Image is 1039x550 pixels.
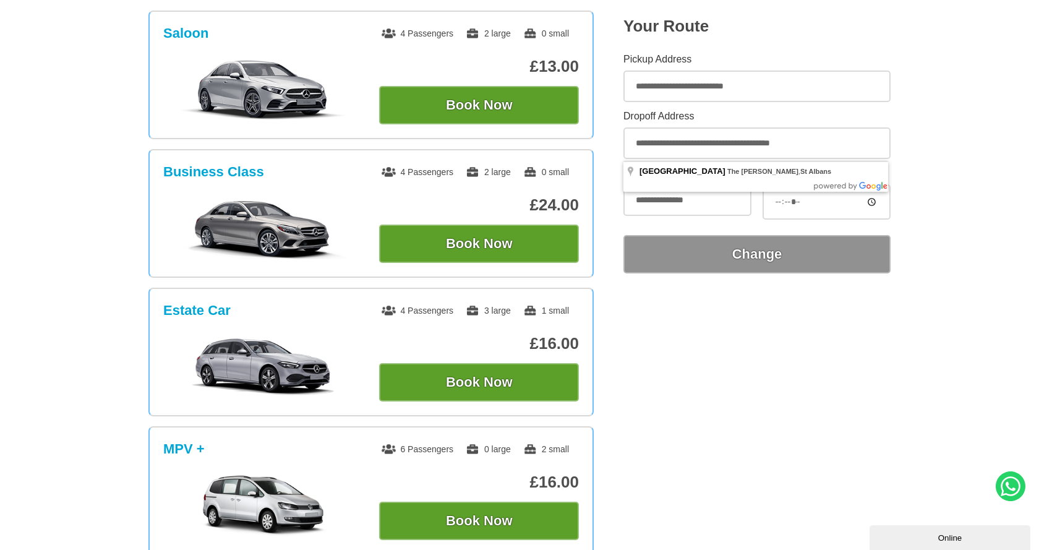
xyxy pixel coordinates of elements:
label: Dropoff Address [623,111,891,121]
span: The [PERSON_NAME] [727,168,798,175]
span: 2 large [466,28,511,38]
iframe: chat widget [870,523,1033,550]
span: 4 Passengers [382,28,453,38]
h2: Your Route [623,17,891,36]
span: 2 small [523,444,569,454]
label: Pickup Address [623,54,891,64]
span: St Albans [800,168,831,175]
span: 6 Passengers [382,444,453,454]
span: 2 large [466,167,511,177]
p: £13.00 [379,57,579,76]
span: 0 small [523,167,569,177]
button: Book Now [379,502,579,540]
h3: Saloon [163,25,208,41]
button: Book Now [379,86,579,124]
span: 0 large [466,444,511,454]
span: 4 Passengers [382,167,453,177]
h3: MPV + [163,441,205,457]
h3: Business Class [163,164,264,180]
img: Business Class [170,197,356,259]
p: £16.00 [379,334,579,353]
span: 3 large [466,306,511,316]
button: Change [623,235,891,273]
span: 0 small [523,28,569,38]
button: Book Now [379,225,579,263]
p: £24.00 [379,196,579,215]
span: 4 Passengers [382,306,453,316]
span: , [727,168,831,175]
p: £16.00 [379,473,579,492]
button: Book Now [379,363,579,402]
img: Saloon [170,59,356,121]
span: 1 small [523,306,569,316]
img: MPV + [170,475,356,536]
span: [GEOGRAPHIC_DATA] [639,166,725,176]
h3: Estate Car [163,303,231,319]
img: Estate Car [170,336,356,398]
